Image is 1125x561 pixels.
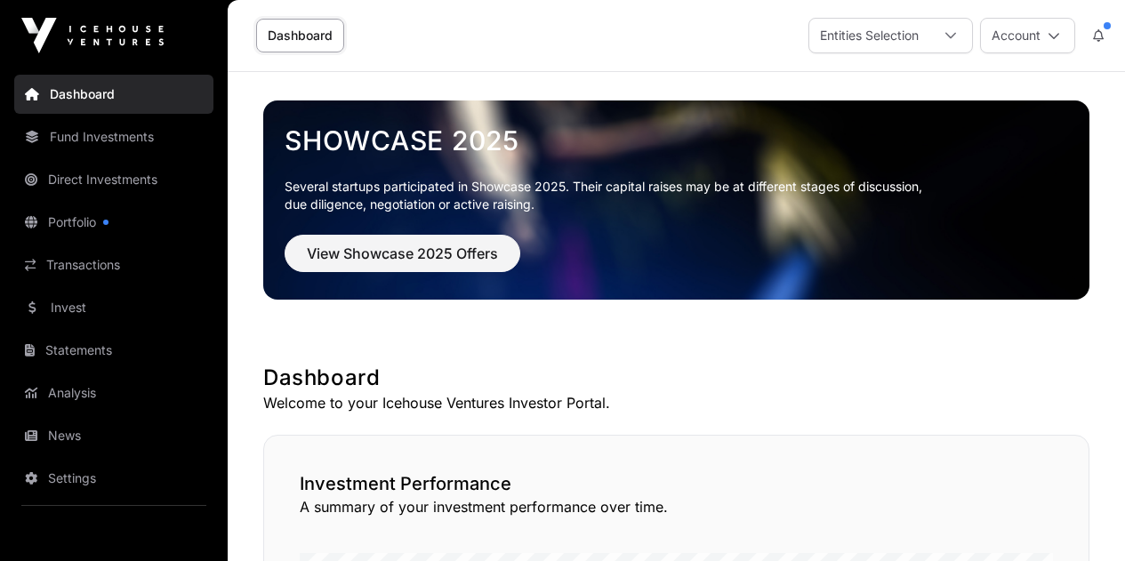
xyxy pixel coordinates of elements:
[256,19,344,52] a: Dashboard
[14,459,213,498] a: Settings
[980,18,1075,53] button: Account
[300,471,1053,496] h2: Investment Performance
[285,178,1068,213] p: Several startups participated in Showcase 2025. Their capital raises may be at different stages o...
[14,160,213,199] a: Direct Investments
[21,18,164,53] img: Icehouse Ventures Logo
[14,416,213,455] a: News
[14,117,213,156] a: Fund Investments
[300,496,1053,517] p: A summary of your investment performance over time.
[14,288,213,327] a: Invest
[14,245,213,285] a: Transactions
[285,235,520,272] button: View Showcase 2025 Offers
[14,331,213,370] a: Statements
[263,364,1089,392] h1: Dashboard
[14,75,213,114] a: Dashboard
[285,252,520,270] a: View Showcase 2025 Offers
[1036,476,1125,561] iframe: Chat Widget
[263,392,1089,413] p: Welcome to your Icehouse Ventures Investor Portal.
[14,373,213,413] a: Analysis
[14,203,213,242] a: Portfolio
[285,124,1068,156] a: Showcase 2025
[263,100,1089,300] img: Showcase 2025
[809,19,929,52] div: Entities Selection
[307,243,498,264] span: View Showcase 2025 Offers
